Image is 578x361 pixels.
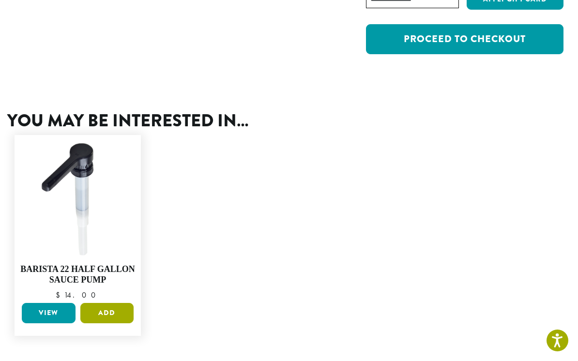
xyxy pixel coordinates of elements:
button: Add [80,303,134,323]
img: DP1898.01.png [19,140,136,256]
span: $ [56,290,64,300]
h4: Barista 22 Half Gallon Sauce Pump [19,264,136,285]
h2: You may be interested in… [7,110,571,131]
a: View [22,303,76,323]
bdi: 14.00 [56,290,100,300]
a: Proceed to checkout [366,24,563,54]
a: Barista 22 Half Gallon Sauce Pump $14.00 [19,140,136,299]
